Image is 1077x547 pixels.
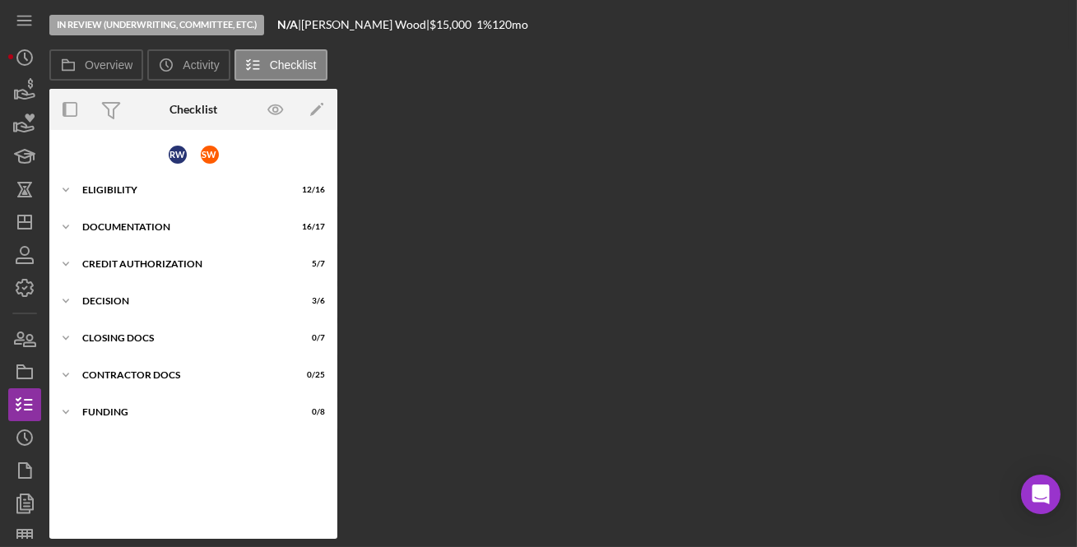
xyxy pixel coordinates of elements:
div: CLOSING DOCS [82,333,284,343]
button: Checklist [234,49,327,81]
div: S W [201,146,219,164]
div: In Review (Underwriting, Committee, Etc.) [49,15,264,35]
div: Decision [82,296,284,306]
div: Contractor Docs [82,370,284,380]
div: 0 / 8 [295,407,325,417]
div: Eligibility [82,185,284,195]
div: 1 % [476,18,492,31]
div: 12 / 16 [295,185,325,195]
div: Documentation [82,222,284,232]
div: CREDIT AUTHORIZATION [82,259,284,269]
label: Overview [85,58,132,72]
div: | [277,18,301,31]
div: 0 / 25 [295,370,325,380]
b: N/A [277,17,298,31]
span: $15,000 [429,17,471,31]
div: 16 / 17 [295,222,325,232]
label: Checklist [270,58,317,72]
div: Funding [82,407,284,417]
button: Overview [49,49,143,81]
label: Activity [183,58,219,72]
div: 0 / 7 [295,333,325,343]
div: Open Intercom Messenger [1021,475,1061,514]
div: Checklist [169,103,217,116]
div: [PERSON_NAME] Wood | [301,18,429,31]
div: 3 / 6 [295,296,325,306]
div: R W [169,146,187,164]
div: 120 mo [492,18,528,31]
button: Activity [147,49,230,81]
div: 5 / 7 [295,259,325,269]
